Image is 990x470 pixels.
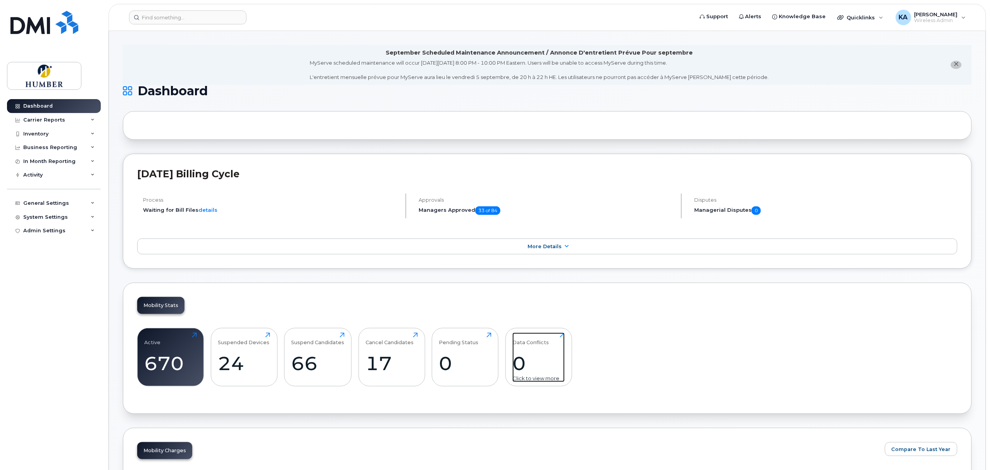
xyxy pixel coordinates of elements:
[143,197,399,203] h4: Process
[386,49,693,57] div: September Scheduled Maintenance Announcement / Annonce D'entretient Prévue Pour septembre
[439,333,479,345] div: Pending Status
[752,206,761,215] span: 0
[145,333,197,382] a: Active670
[218,352,270,375] div: 24
[528,244,562,249] span: More Details
[366,352,418,375] div: 17
[419,206,674,215] h5: Managers Approved
[138,85,208,97] span: Dashboard
[366,333,418,382] a: Cancel Candidates17
[512,352,565,375] div: 0
[512,375,565,382] div: Click to view more
[885,442,957,456] button: Compare To Last Year
[310,59,769,81] div: MyServe scheduled maintenance will occur [DATE][DATE] 8:00 PM - 10:00 PM Eastern. Users will be u...
[291,333,345,345] div: Suspend Candidates
[512,333,565,382] a: Data Conflicts0Click to view more
[366,333,414,345] div: Cancel Candidates
[475,206,500,215] span: 33 of 84
[694,206,957,215] h5: Managerial Disputes
[439,333,492,382] a: Pending Status0
[694,197,957,203] h4: Disputes
[198,207,217,213] a: details
[439,352,492,375] div: 0
[951,61,962,69] button: close notification
[137,168,957,180] h2: [DATE] Billing Cycle
[419,197,674,203] h4: Approvals
[291,352,345,375] div: 66
[512,333,549,345] div: Data Conflicts
[218,333,270,382] a: Suspended Devices24
[145,352,197,375] div: 670
[291,333,345,382] a: Suspend Candidates66
[143,206,399,214] li: Waiting for Bill Files
[892,446,951,453] span: Compare To Last Year
[145,333,161,345] div: Active
[218,333,269,345] div: Suspended Devices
